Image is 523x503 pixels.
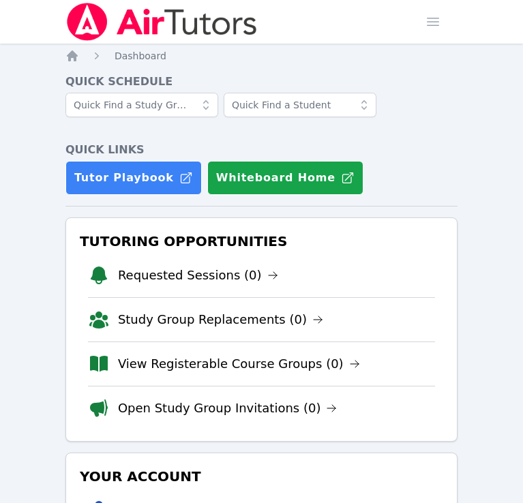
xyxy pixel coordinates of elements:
[65,161,202,195] a: Tutor Playbook
[77,229,446,254] h3: Tutoring Opportunities
[118,310,323,329] a: Study Group Replacements (0)
[77,464,446,489] h3: Your Account
[207,161,363,195] button: Whiteboard Home
[118,354,360,374] a: View Registerable Course Groups (0)
[118,399,338,418] a: Open Study Group Invitations (0)
[65,93,218,117] input: Quick Find a Study Group
[65,3,258,41] img: Air Tutors
[115,49,166,63] a: Dashboard
[65,49,458,63] nav: Breadcrumb
[224,93,376,117] input: Quick Find a Student
[118,266,278,285] a: Requested Sessions (0)
[65,74,458,90] h4: Quick Schedule
[115,50,166,61] span: Dashboard
[65,142,458,158] h4: Quick Links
